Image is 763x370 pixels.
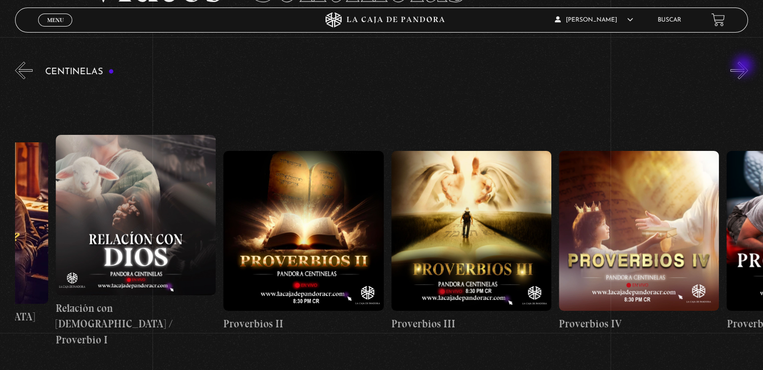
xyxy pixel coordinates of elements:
button: Next [730,62,748,79]
span: [PERSON_NAME] [555,17,633,23]
a: View your shopping cart [711,13,725,27]
span: Cerrar [44,26,67,33]
h3: Centinelas [45,67,114,77]
h4: Proverbios IV [559,316,719,332]
h4: Proverbios III [391,316,551,332]
button: Previous [15,62,33,79]
h4: Relación con [DEMOGRAPHIC_DATA] / Proverbio I [56,300,216,348]
h4: Proverbios II [223,316,383,332]
a: Buscar [658,17,681,23]
span: Menu [47,17,64,23]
